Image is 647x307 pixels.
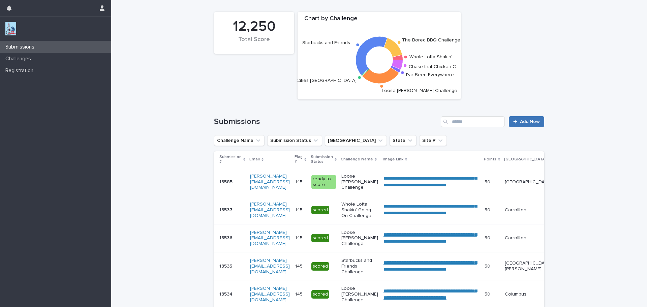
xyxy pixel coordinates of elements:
p: [GEOGRAPHIC_DATA] [505,179,551,185]
button: State [390,135,417,146]
p: Submission Status [311,153,333,166]
p: 145 [295,206,304,213]
p: Loose [PERSON_NAME] Challenge [341,174,378,190]
p: Challenge Name [341,156,373,163]
span: Add New [520,119,540,124]
a: [PERSON_NAME][EMAIL_ADDRESS][DOMAIN_NAME] [250,230,290,246]
p: Carrollton [505,235,551,241]
p: 50 [485,234,492,241]
div: scored [311,262,329,271]
p: Flag # [295,153,303,166]
p: 13537 [219,206,234,213]
p: Challenges [3,56,36,62]
p: Submission # [219,153,242,166]
div: scored [311,290,329,299]
text: Whole Lotta Shakin’ … [409,55,457,59]
p: 50 [485,290,492,297]
p: 13536 [219,234,234,241]
p: Registration [3,67,39,74]
a: [PERSON_NAME][EMAIL_ADDRESS][DOMAIN_NAME] [250,258,290,274]
p: 50 [485,206,492,213]
text: Starbucks and Friends … [302,40,355,45]
button: Challenge Name [214,135,265,146]
p: Carrollton [505,207,551,213]
div: ready to score [311,175,336,189]
p: 13535 [219,262,234,269]
a: Add New [509,116,544,127]
p: 145 [295,234,304,241]
h1: Submissions [214,117,438,127]
img: jxsLJbdS1eYBI7rVAS4p [5,22,16,35]
p: Loose [PERSON_NAME] Challenge [341,230,378,247]
text: The Bored BBQ Challenge [402,38,460,42]
a: [PERSON_NAME][EMAIL_ADDRESS][DOMAIN_NAME] [250,202,290,218]
text: Chase that Chicken C… [409,64,459,69]
p: 50 [485,178,492,185]
a: [PERSON_NAME][EMAIL_ADDRESS][DOMAIN_NAME] [250,286,290,302]
p: 145 [295,290,304,297]
div: 12,250 [225,18,283,35]
p: Email [249,156,260,163]
text: I've Been Everywhere … [406,72,458,77]
button: Submission Status [267,135,322,146]
p: 13534 [219,290,234,297]
p: 13585 [219,178,234,185]
a: [PERSON_NAME][EMAIL_ADDRESS][DOMAIN_NAME] [250,174,290,190]
p: 145 [295,262,304,269]
p: Whole Lotta Shakin’ Going On Challenge [341,202,378,218]
p: Loose [PERSON_NAME] Challenge [341,286,378,303]
text: Music Cities [GEOGRAPHIC_DATA] [283,78,357,83]
button: Closest City [325,135,387,146]
p: Starbucks and Friends Challenge [341,258,378,275]
p: [GEOGRAPHIC_DATA][PERSON_NAME] [505,260,551,272]
div: Chart by Challenge [298,15,461,26]
p: 145 [295,178,304,185]
p: Submissions [3,44,40,50]
text: Loose [PERSON_NAME] Challenge [382,88,457,93]
p: [GEOGRAPHIC_DATA] [504,156,546,163]
button: Site # [419,135,447,146]
div: Total Score [225,36,283,50]
p: Columbus [505,291,551,297]
p: 50 [485,262,492,269]
div: scored [311,206,329,214]
p: Points [484,156,496,163]
p: Image Link [383,156,403,163]
input: Search [441,116,505,127]
div: scored [311,234,329,242]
